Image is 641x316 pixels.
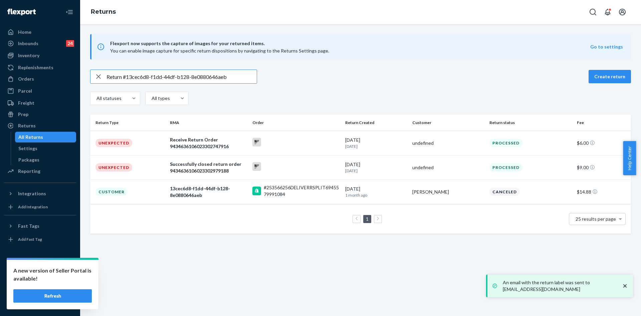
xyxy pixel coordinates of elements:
[7,9,36,15] img: Flexport logo
[18,145,37,152] div: Settings
[85,2,121,22] ol: breadcrumbs
[95,163,132,172] div: Unexpected
[96,95,121,102] div: All statuses
[412,140,484,146] div: undefined
[13,267,92,283] p: A new version of Seller Portal is available!
[18,100,34,106] div: Freight
[4,74,76,84] a: Orders
[4,234,76,245] a: Add Fast Tag
[574,180,631,204] td: $14.88
[18,190,46,197] div: Integrations
[18,236,42,242] div: Add Fast Tag
[90,115,167,131] th: Return Type
[410,115,487,131] th: Customer
[18,122,36,129] div: Returns
[18,156,39,163] div: Packages
[487,115,574,131] th: Return status
[18,204,48,210] div: Add Integration
[574,115,631,131] th: Fee
[18,223,39,229] div: Fast Tags
[4,50,76,61] a: Inventory
[4,166,76,177] a: Reporting
[345,168,407,174] p: [DATE]
[489,139,522,147] div: Processed
[106,70,257,83] input: Search returns by rma, id, tracking number
[586,5,600,19] button: Open Search Box
[170,161,247,174] div: Successfully closed return order 9434636106023302979188
[590,43,623,50] button: Go to settings
[489,163,522,172] div: Processed
[623,141,636,175] button: Help Center
[13,289,92,303] button: Refresh
[489,188,520,196] div: Canceled
[152,95,169,102] div: All types
[4,188,76,199] button: Integrations
[18,76,34,82] div: Orders
[18,29,31,35] div: Home
[622,283,628,289] svg: close toast
[576,216,616,222] span: 25 results per page
[110,39,590,47] span: Flexport now supports the capture of images for your returned items.
[616,5,629,19] button: Open account menu
[4,275,76,285] a: Talk to Support
[167,115,250,131] th: RMA
[365,216,370,222] a: Page 1 is your current page
[343,115,410,131] th: Return Created
[18,40,38,47] div: Inbounds
[503,279,615,293] p: An email with the return label was sent to [EMAIL_ADDRESS][DOMAIN_NAME]
[412,164,484,171] div: undefined
[18,168,40,175] div: Reporting
[4,109,76,120] a: Prep
[18,134,43,140] div: All Returns
[574,131,631,155] td: $6.00
[4,202,76,212] a: Add Integration
[91,8,116,15] a: Returns
[4,62,76,73] a: Replenishments
[95,139,132,147] div: Unexpected
[4,263,76,274] a: Settings
[345,161,407,174] div: [DATE]
[4,27,76,37] a: Home
[345,137,407,149] div: [DATE]
[18,111,28,118] div: Prep
[345,192,407,198] p: 1 month ago
[589,70,631,83] button: Create return
[601,5,614,19] button: Open notifications
[264,184,340,198] div: #253566256DELIVERRSPLIT6945579991084
[4,286,76,297] a: Help Center
[18,88,32,94] div: Parcel
[170,136,247,150] div: Receive Return Order 9434636106023302747916
[4,38,76,49] a: Inbounds24
[250,115,343,131] th: Order
[15,143,76,154] a: Settings
[170,185,247,199] div: 13cec6d8-f1dd-44df-b128-8e0880646aeb
[110,48,329,54] span: You can enable image capture for specific return dispositions by navigating to the Returns Settin...
[95,188,128,196] div: Customer
[4,86,76,96] a: Parcel
[412,189,484,195] div: [PERSON_NAME]
[15,132,76,142] a: All Returns
[63,5,76,19] button: Close Navigation
[18,64,53,71] div: Replenishments
[15,154,76,165] a: Packages
[345,186,407,198] div: [DATE]
[4,221,76,231] button: Fast Tags
[4,120,76,131] a: Returns
[574,155,631,180] td: $9.00
[18,52,39,59] div: Inventory
[4,98,76,108] a: Freight
[66,40,74,47] div: 24
[345,143,407,149] p: [DATE]
[4,297,76,308] button: Give Feedback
